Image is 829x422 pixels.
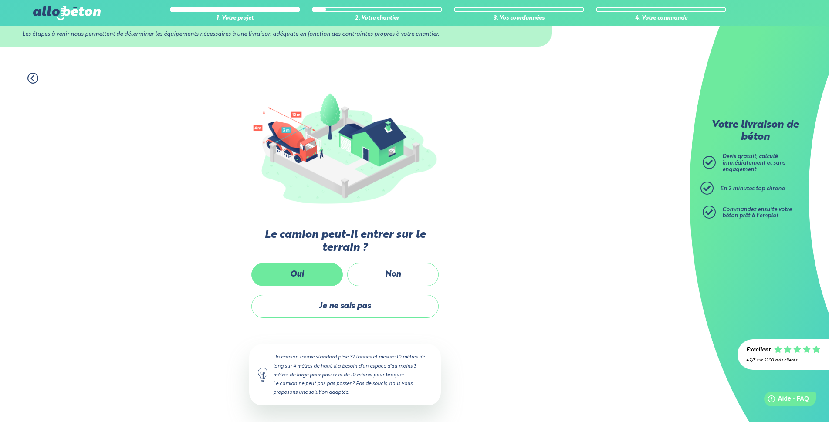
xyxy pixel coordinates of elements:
div: 3. Vos coordonnées [454,15,584,22]
div: 1. Votre projet [170,15,300,22]
label: Le camion peut-il entrer sur le terrain ? [249,229,441,254]
label: Je ne sais pas [251,295,439,318]
label: Non [347,263,439,286]
div: 2. Votre chantier [312,15,442,22]
div: 4. Votre commande [596,15,726,22]
iframe: Help widget launcher [751,388,819,412]
div: Un camion toupie standard pèse 32 tonnes et mesure 10 mètres de long sur 4 mètres de haut. Il a b... [249,344,441,405]
label: Oui [251,263,343,286]
div: Les étapes à venir nous permettent de déterminer les équipements nécessaires à une livraison adéq... [22,31,530,38]
img: allobéton [33,6,100,20]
